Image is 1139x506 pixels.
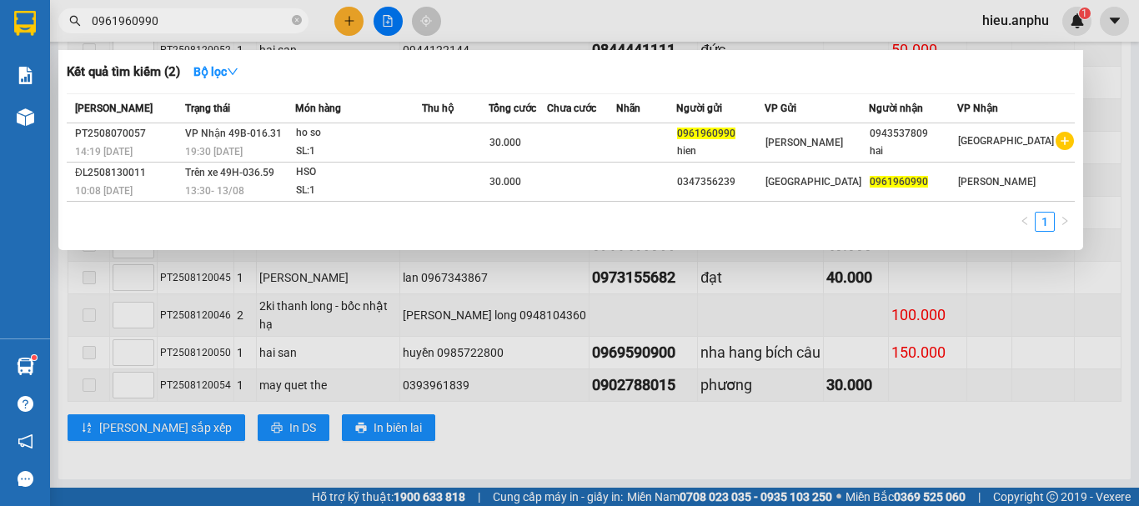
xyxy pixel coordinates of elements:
span: right [1060,216,1070,226]
div: ĐL2508130011 [75,164,180,182]
span: left [1020,216,1030,226]
span: Thu hộ [422,103,454,114]
span: CHƯA CƯỚC : [157,109,253,127]
span: 30.000 [489,176,521,188]
div: 0347356239 [677,173,764,191]
sup: 1 [32,355,37,360]
span: Người nhận [869,103,923,114]
div: nở [159,52,329,72]
span: 14:19 [DATE] [75,146,133,158]
span: 10:08 [DATE] [75,185,133,197]
span: plus-circle [1056,132,1074,150]
span: Trạng thái [185,103,230,114]
span: Nhận: [159,14,199,32]
div: hai [870,143,956,160]
div: 50.000 [157,105,330,128]
span: Món hàng [295,103,341,114]
span: down [227,66,238,78]
img: warehouse-icon [17,108,34,126]
span: 13:30 - 13/08 [185,185,244,197]
span: notification [18,433,33,449]
li: 1 [1035,212,1055,232]
div: hs Công [14,52,148,72]
div: ho so [296,124,421,143]
span: Nhãn [616,103,640,114]
span: [GEOGRAPHIC_DATA] [958,135,1054,147]
span: message [18,471,33,487]
li: Previous Page [1015,212,1035,232]
span: search [69,15,81,27]
span: [PERSON_NAME] [765,137,843,148]
span: [PERSON_NAME] [75,103,153,114]
img: logo-vxr [14,11,36,36]
span: VP Nhận 49B-016.31 [185,128,282,139]
button: Bộ lọcdown [180,58,252,85]
span: VP Nhận [957,103,998,114]
div: HSO [296,163,421,182]
h3: Kết quả tìm kiếm ( 2 ) [67,63,180,81]
div: hien [677,143,764,160]
span: Trên xe 49H-036.59 [185,167,274,178]
button: left [1015,212,1035,232]
div: 0978501943 [159,72,329,95]
span: 0961960990 [677,128,735,139]
div: SL: 1 [296,182,421,200]
div: 0943537809 [870,125,956,143]
span: VP Gửi [765,103,796,114]
span: 30.000 [489,137,521,148]
div: PT2508070057 [75,125,180,143]
span: close-circle [292,15,302,25]
img: warehouse-icon [17,358,34,375]
a: 1 [1036,213,1054,231]
input: Tìm tên, số ĐT hoặc mã đơn [92,12,289,30]
span: Gửi: [14,14,40,32]
span: Tổng cước [489,103,536,114]
div: [PERSON_NAME] [14,14,148,52]
span: [PERSON_NAME] [958,176,1036,188]
span: Người gửi [676,103,722,114]
button: right [1055,212,1075,232]
li: Next Page [1055,212,1075,232]
span: question-circle [18,396,33,412]
span: [GEOGRAPHIC_DATA] [765,176,861,188]
div: [GEOGRAPHIC_DATA] [159,14,329,52]
img: solution-icon [17,67,34,84]
span: close-circle [292,13,302,29]
span: 19:30 [DATE] [185,146,243,158]
div: SL: 1 [296,143,421,161]
strong: Bộ lọc [193,65,238,78]
span: 0961960990 [870,176,928,188]
span: Chưa cước [547,103,596,114]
